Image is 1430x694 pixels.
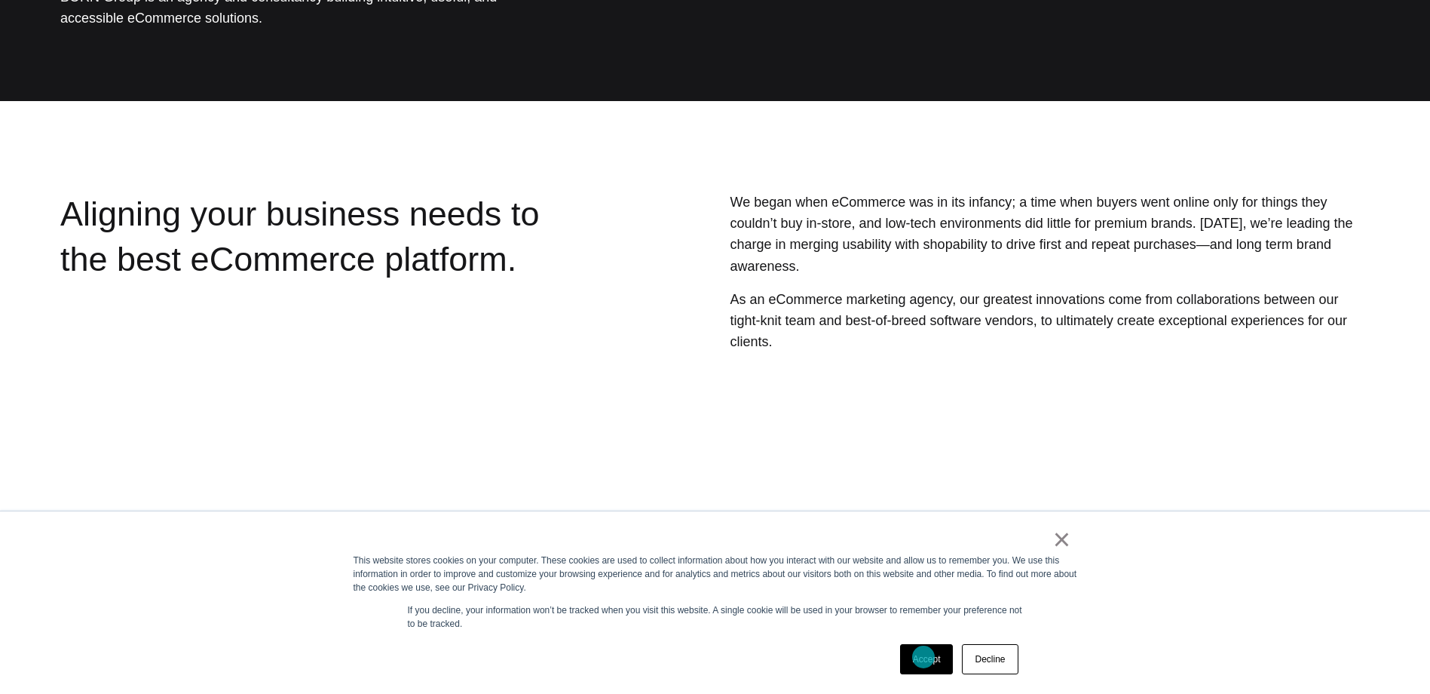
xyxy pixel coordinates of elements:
[1053,533,1071,546] a: ×
[730,192,1370,277] p: We began when eCommerce was in its infancy; a time when buyers went online only for things they c...
[60,192,588,424] div: Aligning your business needs to the best eCommerce platform.
[900,644,954,674] a: Accept
[408,603,1023,631] p: If you decline, your information won’t be tracked when you visit this website. A single cookie wi...
[354,554,1077,594] div: This website stores cookies on your computer. These cookies are used to collect information about...
[962,644,1018,674] a: Decline
[730,289,1370,353] p: As an eCommerce marketing agency, our greatest innovations come from collaborations between our t...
